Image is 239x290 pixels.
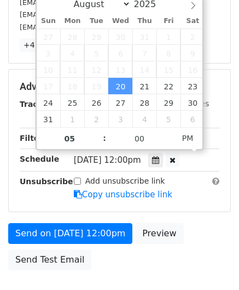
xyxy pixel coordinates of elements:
[180,45,205,61] span: August 9, 2025
[20,155,59,163] strong: Schedule
[132,45,156,61] span: August 7, 2025
[132,94,156,111] span: August 28, 2025
[74,190,172,200] a: Copy unsubscribe link
[37,111,61,127] span: August 31, 2025
[156,94,180,111] span: August 29, 2025
[37,94,61,111] span: August 24, 2025
[108,111,132,127] span: September 3, 2025
[20,10,142,19] small: [EMAIL_ADDRESS][DOMAIN_NAME]
[156,61,180,78] span: August 15, 2025
[108,78,132,94] span: August 20, 2025
[20,81,219,93] h5: Advanced
[84,94,108,111] span: August 26, 2025
[180,61,205,78] span: August 16, 2025
[37,61,61,78] span: August 10, 2025
[20,23,142,31] small: [EMAIL_ADDRESS][DOMAIN_NAME]
[108,45,132,61] span: August 6, 2025
[37,18,61,25] span: Sun
[74,155,141,165] span: [DATE] 12:00pm
[20,100,56,109] strong: Tracking
[156,18,180,25] span: Fri
[108,29,132,45] span: July 30, 2025
[37,78,61,94] span: August 17, 2025
[156,78,180,94] span: August 22, 2025
[132,78,156,94] span: August 21, 2025
[132,29,156,45] span: July 31, 2025
[20,177,73,186] strong: Unsubscribe
[37,29,61,45] span: July 27, 2025
[37,45,61,61] span: August 3, 2025
[60,111,84,127] span: September 1, 2025
[84,29,108,45] span: July 29, 2025
[84,61,108,78] span: August 12, 2025
[173,127,203,149] span: Click to toggle
[132,18,156,25] span: Thu
[84,78,108,94] span: August 19, 2025
[108,18,132,25] span: Wed
[60,94,84,111] span: August 25, 2025
[20,38,66,52] a: +47 more
[180,18,205,25] span: Sat
[184,237,239,290] iframe: Chat Widget
[156,111,180,127] span: September 5, 2025
[108,94,132,111] span: August 27, 2025
[132,61,156,78] span: August 14, 2025
[20,134,48,143] strong: Filters
[60,61,84,78] span: August 11, 2025
[156,29,180,45] span: August 1, 2025
[180,29,205,45] span: August 2, 2025
[156,45,180,61] span: August 8, 2025
[180,111,205,127] span: September 6, 2025
[84,45,108,61] span: August 5, 2025
[84,111,108,127] span: September 2, 2025
[85,175,165,187] label: Add unsubscribe link
[60,78,84,94] span: August 18, 2025
[106,128,173,150] input: Minute
[37,128,103,150] input: Hour
[84,18,108,25] span: Tue
[132,111,156,127] span: September 4, 2025
[180,94,205,111] span: August 30, 2025
[8,249,91,270] a: Send Test Email
[60,45,84,61] span: August 4, 2025
[135,223,183,244] a: Preview
[108,61,132,78] span: August 13, 2025
[60,18,84,25] span: Mon
[60,29,84,45] span: July 28, 2025
[8,223,132,244] a: Send on [DATE] 12:00pm
[103,127,106,149] span: :
[180,78,205,94] span: August 23, 2025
